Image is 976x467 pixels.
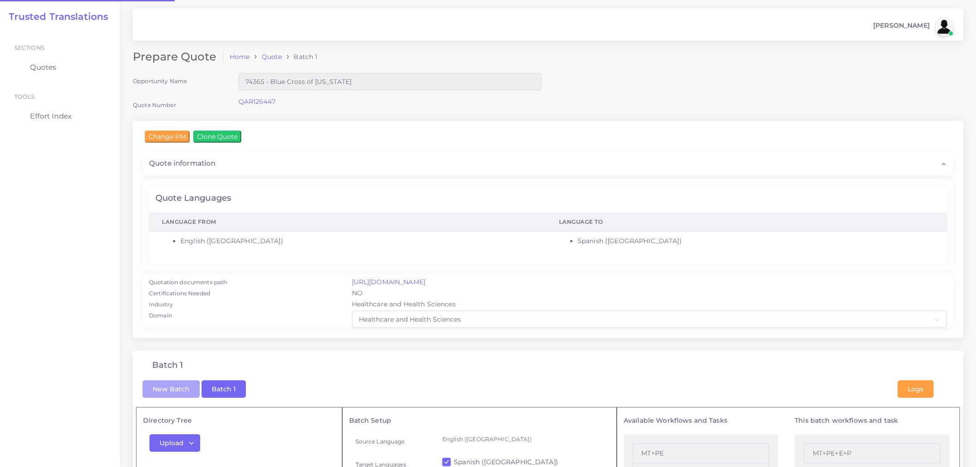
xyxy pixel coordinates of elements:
li: MT+PE+E+P [804,443,940,463]
a: New Batch [143,384,200,392]
input: Clone Quote [193,131,241,143]
a: Home [230,52,250,61]
div: Quote information [143,152,953,175]
a: Batch 1 [202,384,246,392]
label: Source Language [356,437,405,445]
li: MT+PE [633,443,769,463]
li: Batch 1 [282,52,317,61]
label: Industry [149,300,173,309]
span: Tools [14,93,35,100]
img: avatar [935,18,953,36]
div: Healthcare and Health Sciences [345,299,954,311]
label: Quotation documents path [149,278,227,287]
div: NO [345,288,954,299]
h4: Quote Languages [155,193,231,204]
h2: Prepare Quote [133,50,223,64]
h5: This batch workflows and task [795,417,950,425]
p: English ([GEOGRAPHIC_DATA]) [442,434,603,444]
h5: Directory Tree [143,417,335,425]
a: QAR126447 [238,97,275,106]
li: Spanish ([GEOGRAPHIC_DATA]) [577,236,934,246]
a: [URL][DOMAIN_NAME] [352,278,426,286]
span: Effort Index [30,111,71,121]
h4: Batch 1 [152,360,183,371]
label: Spanish ([GEOGRAPHIC_DATA]) [454,457,558,467]
label: Opportunity Name [133,77,187,85]
a: Quote [262,52,282,61]
button: Logs [898,380,934,398]
th: Language To [546,213,947,231]
label: Quote Number [133,101,176,109]
h5: Available Workflows and Tasks [624,417,779,425]
span: Quote information [149,158,215,168]
button: Upload [149,434,200,452]
li: English ([GEOGRAPHIC_DATA]) [180,236,533,246]
span: [PERSON_NAME] [873,22,930,29]
a: Quotes [7,58,113,77]
a: Effort Index [7,107,113,126]
a: [PERSON_NAME]avatar [869,18,957,36]
th: Language From [149,213,546,231]
label: Certifications Needed [149,289,210,298]
a: Trusted Translations [2,11,108,22]
span: Logs [908,385,923,393]
label: Domain [149,311,172,320]
span: Quotes [30,62,56,72]
span: Sections [14,44,45,51]
input: Change PM [145,131,190,143]
button: Batch 1 [202,380,246,398]
button: New Batch [143,380,200,398]
h5: Batch Setup [349,417,610,425]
